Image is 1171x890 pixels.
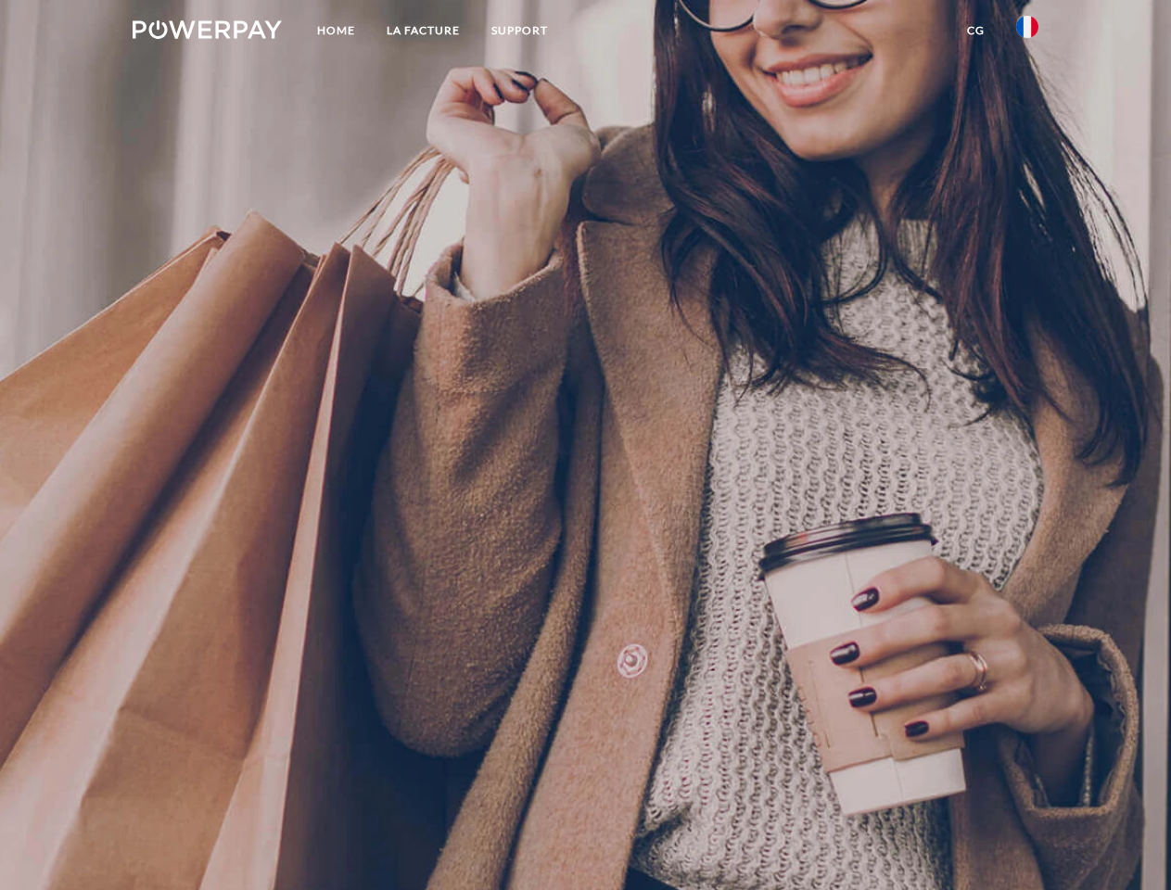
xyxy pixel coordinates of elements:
[951,14,1000,47] a: CG
[371,14,476,47] a: LA FACTURE
[476,14,564,47] a: Support
[133,20,282,39] img: logo-powerpay-white.svg
[1016,16,1038,38] img: fr
[301,14,371,47] a: Home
